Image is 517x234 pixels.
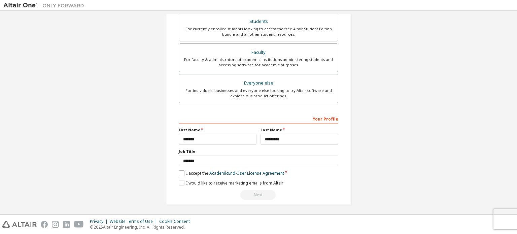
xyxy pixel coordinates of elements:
[183,17,334,26] div: Students
[110,219,159,224] div: Website Terms of Use
[52,221,59,228] img: instagram.svg
[179,113,338,124] div: Your Profile
[74,221,84,228] img: youtube.svg
[63,221,70,228] img: linkedin.svg
[179,127,256,133] label: First Name
[3,2,88,9] img: Altair One
[179,149,338,154] label: Job Title
[179,170,284,176] label: I accept the
[179,180,283,186] label: I would like to receive marketing emails from Altair
[41,221,48,228] img: facebook.svg
[159,219,194,224] div: Cookie Consent
[209,170,284,176] a: Academic End-User License Agreement
[90,224,194,230] p: © 2025 Altair Engineering, Inc. All Rights Reserved.
[2,221,37,228] img: altair_logo.svg
[183,26,334,37] div: For currently enrolled students looking to access the free Altair Student Edition bundle and all ...
[183,78,334,88] div: Everyone else
[261,127,338,133] label: Last Name
[179,190,338,200] div: Read and acccept EULA to continue
[183,48,334,57] div: Faculty
[183,88,334,99] div: For individuals, businesses and everyone else looking to try Altair software and explore our prod...
[183,57,334,68] div: For faculty & administrators of academic institutions administering students and accessing softwa...
[90,219,110,224] div: Privacy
